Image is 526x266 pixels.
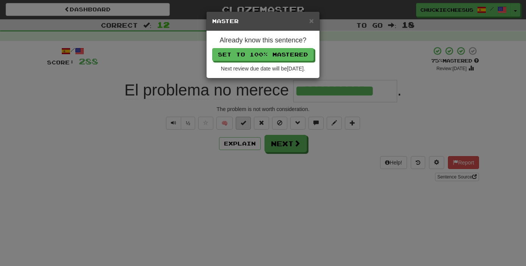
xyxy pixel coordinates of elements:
div: Next review due date will be [DATE] . [212,65,314,72]
span: × [309,16,314,25]
h5: Master [212,17,314,25]
button: Set to 100% Mastered [212,48,314,61]
h4: Already know this sentence? [212,37,314,44]
button: Close [309,17,314,25]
